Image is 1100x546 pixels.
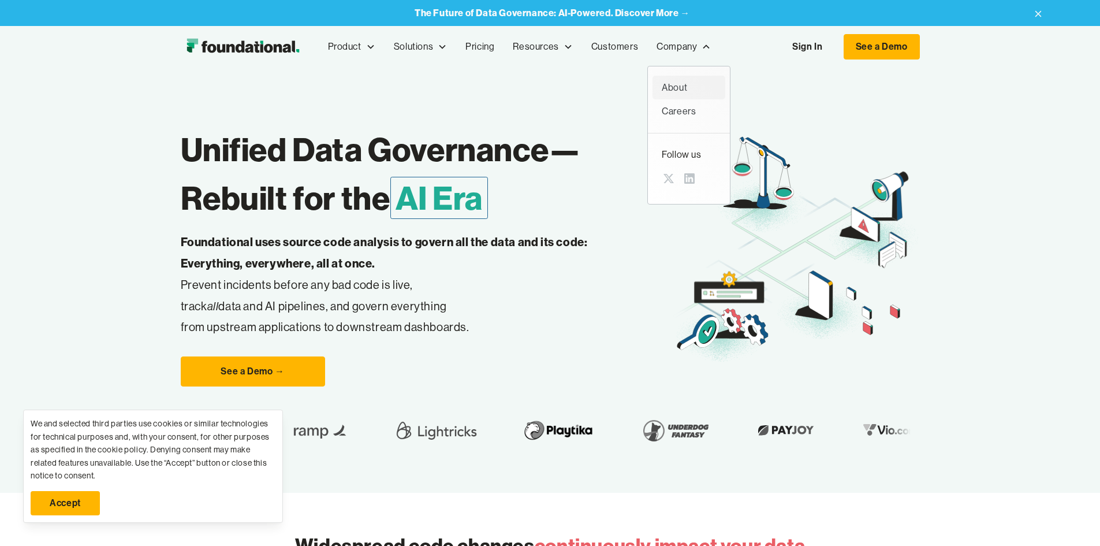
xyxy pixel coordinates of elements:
[1042,491,1100,546] iframe: Chat Widget
[857,421,924,439] img: Vio.com
[181,235,588,270] strong: Foundational uses source code analysis to govern all the data and its code: Everything, everywher...
[636,414,715,447] img: Underdog Fantasy
[662,104,716,119] div: Careers
[752,421,820,439] img: Payjoy
[582,28,647,66] a: Customers
[415,7,690,18] a: The Future of Data Governance: AI-Powered. Discover More →
[328,39,361,54] div: Product
[657,39,697,54] div: Company
[513,39,558,54] div: Resources
[181,232,624,338] p: Prevent incidents before any bad code is live, track data and AI pipelines, and govern everything...
[456,28,504,66] a: Pricing
[207,299,219,313] em: all
[844,34,920,60] a: See a Demo
[385,28,456,66] div: Solutions
[394,39,433,54] div: Solutions
[181,125,673,222] h1: Unified Data Governance— Rebuilt for the
[647,66,730,205] nav: Company
[181,35,305,58] img: Foundational Logo
[652,99,725,124] a: Careers
[393,414,480,447] img: Lightricks
[652,76,725,100] a: About
[181,356,325,387] a: See a Demo →
[319,28,385,66] div: Product
[517,414,600,447] img: Playtika
[31,417,275,482] div: We and selected third parties use cookies or similar technologies for technical purposes and, wit...
[662,147,716,162] div: Follow us
[31,491,100,515] a: Accept
[181,35,305,58] a: home
[504,28,581,66] div: Resources
[781,35,834,59] a: Sign In
[390,177,489,219] span: AI Era
[286,414,356,447] img: Ramp
[662,80,716,95] div: About
[647,28,720,66] div: Company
